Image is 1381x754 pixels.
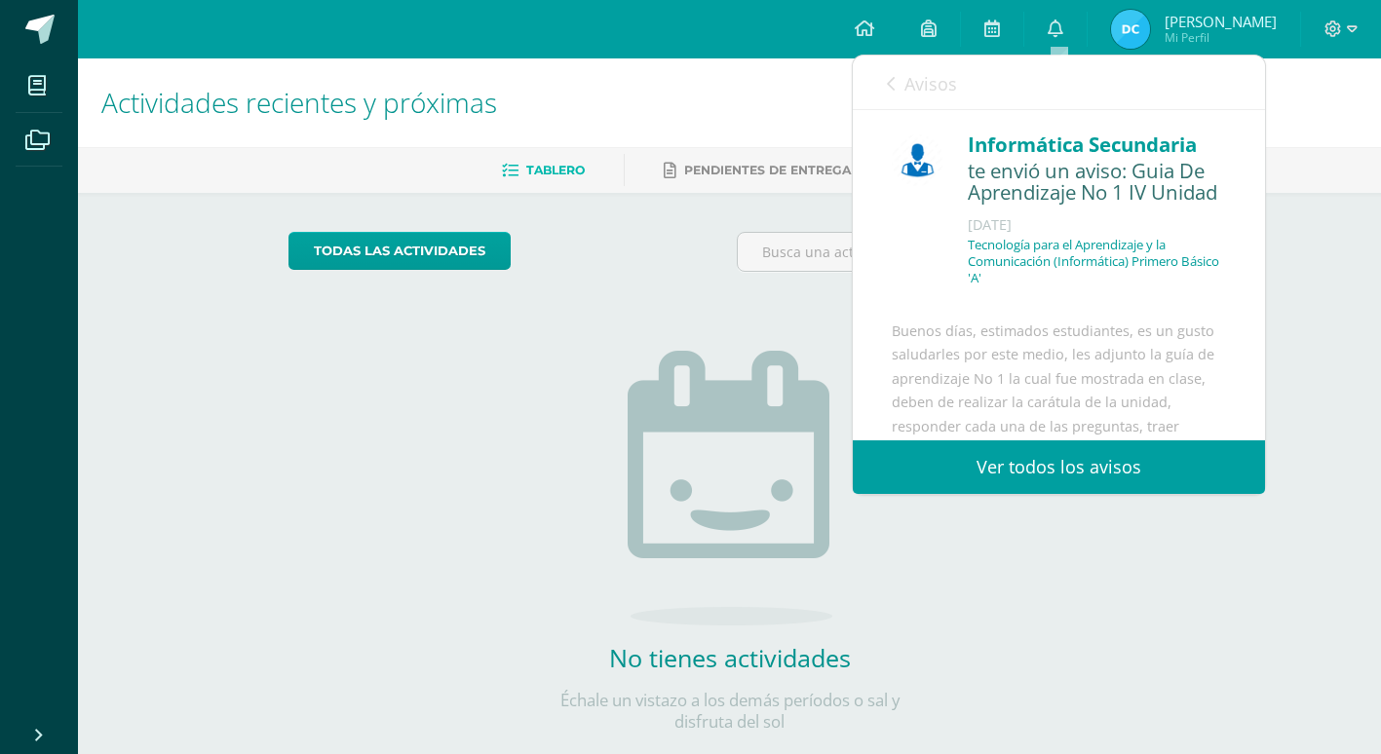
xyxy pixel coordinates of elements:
[1165,12,1277,31] span: [PERSON_NAME]
[904,72,957,95] span: Avisos
[288,232,511,270] a: todas las Actividades
[664,155,851,186] a: Pendientes de entrega
[968,215,1226,235] div: [DATE]
[535,690,925,733] p: Échale un vistazo a los demás períodos o sal y disfruta del sol
[1111,10,1150,49] img: 0895c166c1555a592d7d6d200ddb400f.png
[526,163,585,177] span: Tablero
[968,237,1226,286] p: Tecnología para el Aprendizaje y la Comunicación (Informática) Primero Básico 'A'
[1124,71,1132,93] span: 1
[968,130,1226,160] div: Informática Secundaria
[684,163,851,177] span: Pendientes de entrega
[535,641,925,674] h2: No tienes actividades
[101,84,497,121] span: Actividades recientes y próximas
[1165,29,1277,46] span: Mi Perfil
[738,233,1170,271] input: Busca una actividad próxima aquí...
[892,134,943,186] img: 6ed6846fa57649245178fca9fc9a58dd.png
[968,160,1226,206] div: te envió un aviso: Guia De Aprendizaje No 1 IV Unidad
[853,440,1265,494] a: Ver todos los avisos
[502,155,585,186] a: Tablero
[628,351,832,625] img: no_activities.png
[1124,71,1231,93] span: avisos sin leer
